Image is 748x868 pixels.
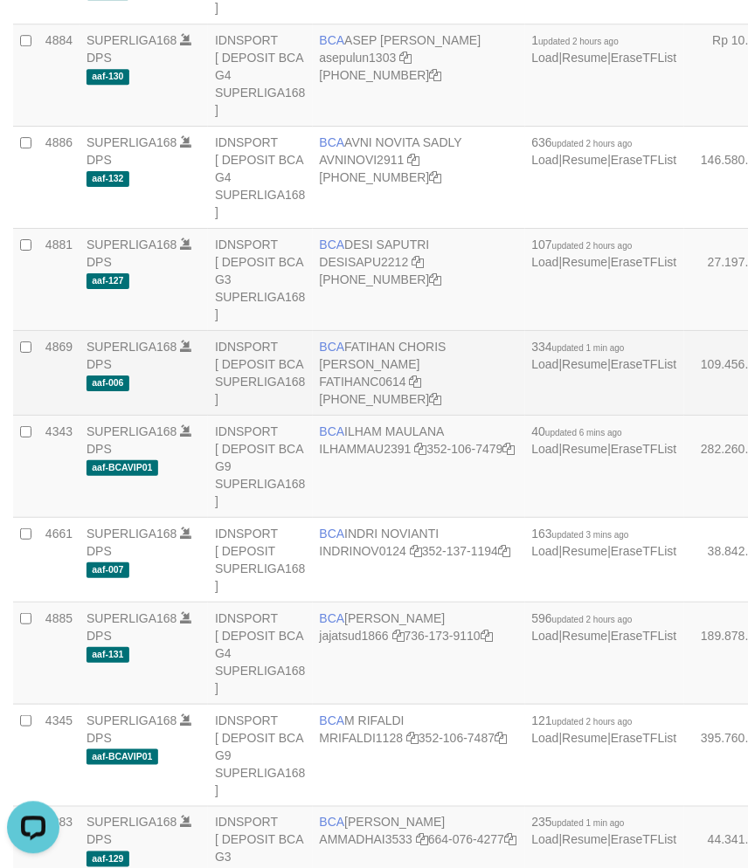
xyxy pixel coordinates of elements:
[539,37,620,46] span: updated 2 hours ago
[80,603,208,705] td: DPS
[320,544,407,558] a: INDRINOV0124
[552,139,633,148] span: updated 2 hours ago
[313,705,525,807] td: M RIFALDI 352-106-7487
[430,170,442,184] a: Copy 4062280135 to clipboard
[532,238,677,269] span: | |
[532,544,559,558] a: Load
[563,357,608,371] a: Resume
[313,603,525,705] td: [PERSON_NAME] 736-173-9110
[532,713,677,745] span: | |
[611,357,676,371] a: EraseTFList
[87,135,177,149] a: SUPERLIGA168
[532,255,559,269] a: Load
[392,629,405,643] a: Copy jajatsud1866 to clipboard
[7,7,59,59] button: Open LiveChat chat widget
[532,424,677,456] span: | |
[410,544,422,558] a: Copy INDRINOV0124 to clipboard
[38,603,80,705] td: 4885
[208,603,313,705] td: IDNSPORT [ DEPOSIT BCA G4 SUPERLIGA168 ]
[532,713,633,727] span: 121
[611,544,676,558] a: EraseTFList
[320,375,406,389] a: FATIHANC0614
[38,331,80,416] td: 4869
[430,272,442,286] a: Copy 4062280453 to clipboard
[313,229,525,331] td: DESI SAPUTRI [PHONE_NUMBER]
[320,833,413,847] a: AMMADHAI3533
[415,442,427,456] a: Copy ILHAMMAU2391 to clipboard
[532,527,677,558] span: | |
[208,518,313,603] td: IDNSPORT [ DEPOSIT SUPERLIGA168 ]
[410,375,422,389] a: Copy FATIHANC0614 to clipboard
[320,238,345,251] span: BCA
[552,343,625,353] span: updated 1 min ago
[80,416,208,518] td: DPS
[38,229,80,331] td: 4881
[611,833,676,847] a: EraseTFList
[563,442,608,456] a: Resume
[545,428,622,437] span: updated 6 mins ago
[563,51,608,65] a: Resume
[408,153,420,167] a: Copy AVNINOVI2911 to clipboard
[552,530,629,540] span: updated 3 mins ago
[208,127,313,229] td: IDNSPORT [ DEPOSIT BCA G4 SUPERLIGA168 ]
[532,357,559,371] a: Load
[532,611,677,643] span: | |
[313,518,525,603] td: INDRI NOVIANTI 352-137-1194
[563,255,608,269] a: Resume
[611,629,676,643] a: EraseTFList
[532,153,559,167] a: Load
[430,68,442,82] a: Copy 4062281875 to clipboard
[87,816,177,830] a: SUPERLIGA168
[532,731,559,745] a: Load
[532,135,633,149] span: 636
[552,615,633,624] span: updated 2 hours ago
[611,153,676,167] a: EraseTFList
[87,647,129,662] span: aaf-131
[320,424,345,438] span: BCA
[320,816,345,830] span: BCA
[80,331,208,416] td: DPS
[313,24,525,127] td: ASEP [PERSON_NAME] [PHONE_NUMBER]
[320,153,405,167] a: AVNINOVI2911
[532,442,559,456] a: Load
[87,424,177,438] a: SUPERLIGA168
[532,816,625,830] span: 235
[416,833,428,847] a: Copy AMMADHAI3533 to clipboard
[208,705,313,807] td: IDNSPORT [ DEPOSIT BCA G9 SUPERLIGA168 ]
[563,544,608,558] a: Resume
[532,135,677,167] span: | |
[532,833,559,847] a: Load
[498,544,510,558] a: Copy 3521371194 to clipboard
[563,833,608,847] a: Resume
[87,340,177,354] a: SUPERLIGA168
[320,713,345,727] span: BCA
[320,51,397,65] a: asepulun1303
[532,527,629,541] span: 163
[563,153,608,167] a: Resume
[87,749,158,764] span: aaf-BCAVIP01
[87,375,129,390] span: aaf-006
[611,51,676,65] a: EraseTFList
[87,460,158,475] span: aaf-BCAVIP01
[412,255,424,269] a: Copy DESISAPU2212 to clipboard
[320,611,345,625] span: BCA
[87,611,177,625] a: SUPERLIGA168
[563,629,608,643] a: Resume
[552,717,633,727] span: updated 2 hours ago
[80,705,208,807] td: DPS
[80,24,208,127] td: DPS
[430,392,442,406] a: Copy 4062281727 to clipboard
[532,340,625,354] span: 334
[495,731,507,745] a: Copy 3521067487 to clipboard
[320,731,404,745] a: MRIFALDI1128
[80,518,208,603] td: DPS
[406,731,419,745] a: Copy MRIFALDI1128 to clipboard
[38,705,80,807] td: 4345
[38,127,80,229] td: 4886
[208,24,313,127] td: IDNSPORT [ DEPOSIT BCA G4 SUPERLIGA168 ]
[313,127,525,229] td: AVNI NOVITA SADLY [PHONE_NUMBER]
[208,416,313,518] td: IDNSPORT [ DEPOSIT BCA G9 SUPERLIGA168 ]
[87,527,177,541] a: SUPERLIGA168
[320,255,409,269] a: DESISAPU2212
[552,241,633,251] span: updated 2 hours ago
